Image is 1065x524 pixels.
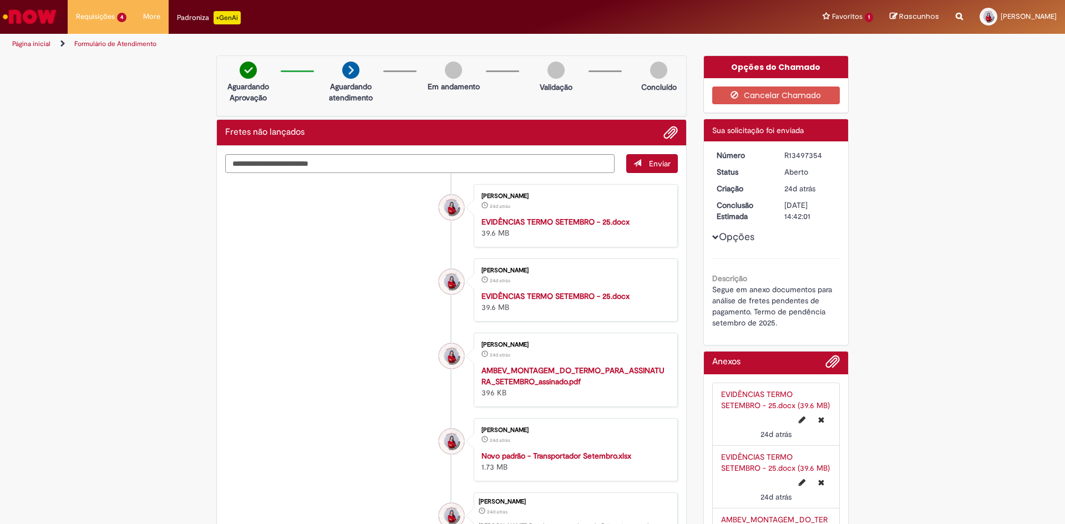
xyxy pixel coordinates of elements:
img: img-circle-grey.png [547,62,565,79]
button: Editar nome de arquivo EVIDÊNCIAS TERMO SETEMBRO - 25.docx [792,474,812,491]
textarea: Digite sua mensagem aqui... [225,154,615,173]
div: [PERSON_NAME] [481,342,666,348]
time: 08/09/2025 14:41:58 [487,508,508,515]
dt: Número [708,150,777,161]
button: Excluir EVIDÊNCIAS TERMO SETEMBRO - 25.docx [812,474,831,491]
div: [PERSON_NAME] [481,193,666,200]
div: Bianca Eskenazi [439,343,464,369]
a: Formulário de Atendimento [74,39,156,48]
span: Favoritos [832,11,863,22]
span: Requisições [76,11,115,22]
div: [PERSON_NAME] [481,267,666,274]
span: 24d atrás [490,203,510,210]
a: EVIDÊNCIAS TERMO SETEMBRO - 25.docx (39.6 MB) [721,452,830,473]
button: Adicionar anexos [663,125,678,140]
img: check-circle-green.png [240,62,257,79]
button: Cancelar Chamado [712,87,840,104]
div: 1.73 MB [481,450,666,472]
button: Editar nome de arquivo EVIDÊNCIAS TERMO SETEMBRO - 25.docx [792,411,812,429]
p: Concluído [641,82,677,93]
div: 08/09/2025 14:41:58 [784,183,836,194]
button: Adicionar anexos [825,354,840,374]
div: Bianca Eskenazi [439,429,464,454]
p: Validação [540,82,572,93]
span: Segue em anexo documentos para análise de fretes pendentes de pagamento. Termo de pendência setem... [712,284,834,328]
span: 24d atrás [760,429,792,439]
span: More [143,11,160,22]
ul: Trilhas de página [8,34,702,54]
time: 08/09/2025 14:40:25 [490,352,510,358]
span: 4 [117,13,126,22]
p: Aguardando atendimento [324,81,378,103]
div: 39.6 MB [481,291,666,313]
span: 24d atrás [490,352,510,358]
button: Excluir EVIDÊNCIAS TERMO SETEMBRO - 25.docx [812,411,831,429]
a: AMBEV_MONTAGEM_DO_TERMO_PARA_ASSINATURA_SETEMBRO_assinado.pdf [481,365,665,386]
a: Novo padrão - Transportador Setembro.xlsx [481,451,631,461]
img: arrow-next.png [342,62,359,79]
time: 08/09/2025 14:41:38 [490,203,510,210]
img: ServiceNow [1,6,58,28]
dt: Criação [708,183,777,194]
span: 24d atrás [490,437,510,444]
img: img-circle-grey.png [650,62,667,79]
time: 08/09/2025 14:41:58 [784,184,815,194]
p: Aguardando Aprovação [221,81,275,103]
a: EVIDÊNCIAS TERMO SETEMBRO - 25.docx [481,291,630,301]
a: EVIDÊNCIAS TERMO SETEMBRO - 25.docx (39.6 MB) [721,389,830,410]
time: 08/09/2025 14:41:38 [760,429,792,439]
time: 08/09/2025 14:40:11 [490,437,510,444]
dt: Status [708,166,777,177]
button: Enviar [626,154,678,173]
p: Em andamento [428,81,480,92]
a: EVIDÊNCIAS TERMO SETEMBRO - 25.docx [481,217,630,227]
span: 24d atrás [760,492,792,502]
span: 24d atrás [490,277,510,284]
span: Enviar [649,159,671,169]
span: Sua solicitação foi enviada [712,125,804,135]
div: Opções do Chamado [704,56,849,78]
div: Padroniza [177,11,241,24]
h2: Anexos [712,357,741,367]
div: 39.6 MB [481,216,666,238]
span: 24d atrás [487,508,508,515]
div: Bianca Eskenazi [439,269,464,294]
div: Aberto [784,166,836,177]
img: img-circle-grey.png [445,62,462,79]
a: Página inicial [12,39,50,48]
div: 396 KB [481,365,666,398]
span: 1 [865,13,873,22]
time: 08/09/2025 14:41:25 [490,277,510,284]
div: Bianca Eskenazi [439,195,464,220]
time: 08/09/2025 14:41:25 [760,492,792,502]
p: +GenAi [214,11,241,24]
b: Descrição [712,273,747,283]
div: [PERSON_NAME] [479,498,672,505]
dt: Conclusão Estimada [708,200,777,222]
div: R13497354 [784,150,836,161]
span: [PERSON_NAME] [1001,12,1057,21]
div: [PERSON_NAME] [481,427,666,434]
span: 24d atrás [784,184,815,194]
h2: Fretes não lançados Histórico de tíquete [225,128,305,138]
div: [DATE] 14:42:01 [784,200,836,222]
span: Rascunhos [899,11,939,22]
a: Rascunhos [890,12,939,22]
